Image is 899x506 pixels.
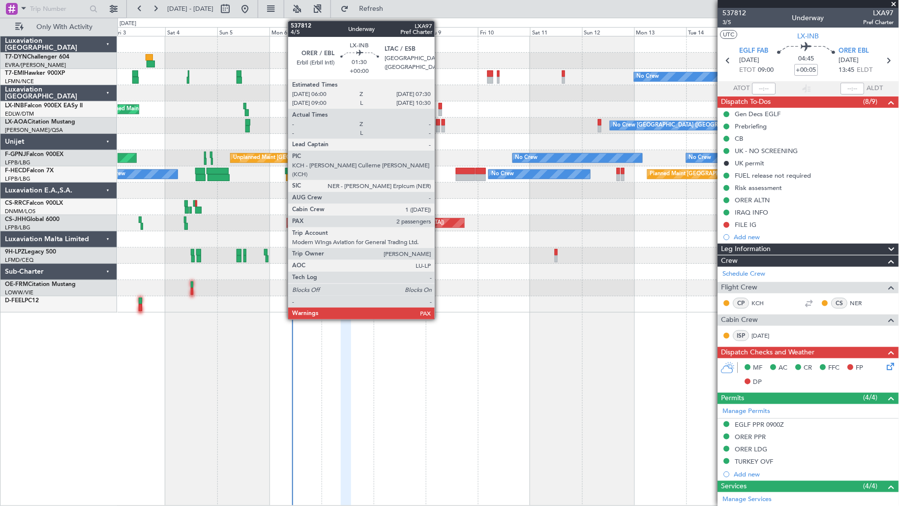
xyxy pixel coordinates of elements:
[5,200,26,206] span: CS-RRC
[793,13,825,24] div: Underway
[734,84,750,94] span: ATOT
[5,159,30,166] a: LFPB/LBG
[839,46,869,56] span: ORER EBL
[735,433,766,441] div: ORER PPR
[11,19,107,35] button: Only With Activity
[864,481,878,491] span: (4/4)
[758,65,774,75] span: 09:00
[723,407,771,416] a: Manage Permits
[733,298,749,309] div: CP
[721,481,747,492] span: Services
[735,196,770,204] div: ORER ALTN
[113,27,165,36] div: Fri 3
[5,152,63,158] a: F-GPNJFalcon 900EX
[351,5,392,12] span: Refresh
[30,1,87,16] input: Trip Number
[723,8,747,18] span: 537812
[735,171,811,180] div: FUEL release not required
[735,221,757,229] div: FILE IG
[5,282,76,287] a: OE-FRMCitation Mustang
[5,298,25,304] span: D-FEEL
[804,363,812,373] span: CR
[864,18,894,27] span: Pref Charter
[734,233,894,241] div: Add new
[5,103,83,109] a: LX-INBFalcon 900EX EASy II
[721,315,758,326] span: Cabin Crew
[864,8,894,18] span: LXA97
[491,167,514,182] div: No Crew
[515,151,538,165] div: No Crew
[735,457,774,466] div: TURKEY OVF
[752,331,774,340] a: [DATE]
[735,110,781,118] div: Gen Decs EGLF
[839,65,855,75] span: 13:45
[753,378,762,387] span: DP
[723,18,747,27] span: 3/5
[721,393,745,404] span: Permits
[582,27,634,36] div: Sun 12
[832,298,848,309] div: CS
[634,27,687,36] div: Mon 13
[5,54,69,60] a: T7-DYNChallenger 604
[740,56,760,65] span: [DATE]
[721,347,815,358] span: Dispatch Checks and Weather
[5,289,33,296] a: LOWW/VIE
[637,69,659,84] div: No Crew
[721,96,771,108] span: Dispatch To-Dos
[721,255,738,267] span: Crew
[290,216,445,230] div: Planned Maint [GEOGRAPHIC_DATA] ([GEOGRAPHIC_DATA])
[740,65,756,75] span: ETOT
[5,282,28,287] span: OE-FRM
[753,363,763,373] span: MF
[5,217,60,222] a: CS-JHHGlobal 6000
[864,392,878,403] span: (4/4)
[839,56,859,65] span: [DATE]
[5,249,25,255] span: 9H-LPZ
[5,200,63,206] a: CS-RRCFalcon 900LX
[5,110,34,118] a: EDLW/DTM
[5,119,75,125] a: LX-AOACitation Mustang
[5,217,26,222] span: CS-JHH
[233,151,395,165] div: Unplanned Maint [GEOGRAPHIC_DATA] ([GEOGRAPHIC_DATA])
[5,62,66,69] a: EVRA/[PERSON_NAME]
[5,208,35,215] a: DNMM/LOS
[5,152,26,158] span: F-GPNJ
[779,363,788,373] span: AC
[735,147,798,155] div: UK - NO SCREENING
[5,168,54,174] a: F-HECDFalcon 7X
[850,299,872,308] a: NER
[5,298,39,304] a: D-FEELPC12
[5,70,65,76] a: T7-EMIHawker 900XP
[650,167,805,182] div: Planned Maint [GEOGRAPHIC_DATA] ([GEOGRAPHIC_DATA])
[735,134,744,143] div: CB
[733,330,749,341] div: ISP
[5,249,56,255] a: 9H-LPZLegacy 500
[867,84,883,94] span: ALDT
[735,159,765,167] div: UK permit
[613,118,754,133] div: No Crew [GEOGRAPHIC_DATA] ([GEOGRAPHIC_DATA])
[120,20,136,28] div: [DATE]
[5,224,30,231] a: LFPB/LBG
[720,30,738,39] button: UTC
[687,27,739,36] div: Tue 14
[5,103,24,109] span: LX-INB
[336,1,395,17] button: Refresh
[856,363,864,373] span: FP
[5,119,28,125] span: LX-AOA
[735,122,767,130] div: Prebriefing
[217,27,270,36] div: Sun 5
[734,470,894,478] div: Add new
[721,282,758,293] span: Flight Crew
[735,420,784,429] div: EGLF PPR 0900Z
[799,54,814,64] span: 04:45
[5,70,24,76] span: T7-EMI
[165,27,217,36] div: Sat 4
[735,208,769,217] div: IRAQ INFO
[26,24,104,31] span: Only With Activity
[5,126,63,134] a: [PERSON_NAME]/QSA
[735,184,782,192] div: Risk assessment
[478,27,530,36] div: Fri 10
[374,27,426,36] div: Wed 8
[5,256,33,264] a: LFMD/CEQ
[752,299,774,308] a: KCH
